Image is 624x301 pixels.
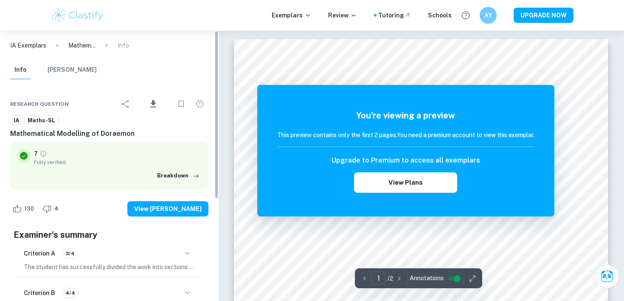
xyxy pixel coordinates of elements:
[20,205,39,213] span: 130
[173,96,190,113] div: Bookmark
[10,61,31,79] button: Info
[127,201,208,217] button: View [PERSON_NAME]
[62,250,78,257] span: 3/4
[11,116,22,125] span: IA
[136,93,171,115] div: Download
[428,11,452,20] a: Schools
[332,155,480,166] h6: Upgrade to Premium to access all exemplars
[155,169,202,182] button: Breakdown
[25,116,58,125] span: Maths-SL
[40,202,63,216] div: Dislike
[24,249,55,258] h6: Criterion A
[10,129,208,139] h6: Mathematical Modelling of Doraemon
[10,41,46,50] a: IA Exemplars
[50,205,63,213] span: 4
[328,11,357,20] p: Review
[34,149,38,158] p: 7
[34,158,202,166] span: Fully verified
[39,150,47,158] a: Grade fully verified
[458,8,473,23] button: Help and Feedback
[117,96,134,113] div: Share
[10,100,69,108] span: Research question
[277,109,534,122] h5: You're viewing a preview
[483,11,493,20] h6: AY
[48,61,97,79] button: [PERSON_NAME]
[24,115,59,126] a: Maths-SL
[514,8,573,23] button: UPGRADE NOW
[595,264,619,288] button: Ask Clai
[10,115,22,126] a: IA
[191,96,208,113] div: Report issue
[24,262,195,272] p: The student has successfully divided the work into sections of introduction, body, and conclusion...
[10,202,39,216] div: Like
[62,289,78,297] span: 4/4
[410,274,444,283] span: Annotations
[388,274,393,283] p: / 2
[480,7,497,24] button: AY
[277,130,534,140] h6: This preview contains only the first 2 pages. You need a premium account to view this exemplar.
[68,41,96,50] p: Mathematical Modelling of Doraemon
[118,41,129,50] p: Info
[354,172,457,193] button: View Plans
[24,288,55,298] h6: Criterion B
[14,228,205,241] h5: Examiner's summary
[378,11,411,20] a: Tutoring
[272,11,311,20] p: Exemplars
[51,7,104,24] img: Clastify logo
